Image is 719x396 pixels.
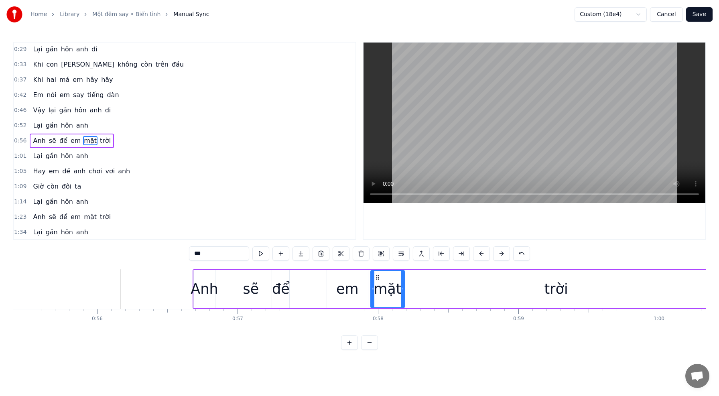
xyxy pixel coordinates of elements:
span: gần [58,106,72,115]
span: em [70,212,81,221]
span: để [61,167,71,176]
span: Vậy [32,106,46,115]
span: hai [46,75,57,84]
span: anh [75,151,89,160]
span: Giờ [32,182,45,191]
span: má [59,75,70,84]
nav: breadcrumb [30,10,209,18]
span: 0:29 [14,45,26,53]
span: hôn [60,151,74,160]
button: Save [686,7,713,22]
div: 0:59 [513,316,524,322]
span: trời [99,212,112,221]
span: anh [117,167,131,176]
span: em [48,167,60,176]
span: hây [85,75,99,84]
div: trời [544,278,568,300]
span: hôn [60,197,74,206]
button: Cancel [650,7,682,22]
span: 0:37 [14,76,26,84]
div: mặt [374,278,401,300]
span: trời [99,136,112,145]
span: đi [91,45,98,54]
div: 0:58 [373,316,384,322]
span: 1:23 [14,213,26,221]
span: gần [45,197,59,206]
span: để [59,136,68,145]
span: đầu [171,60,185,69]
div: Open chat [685,364,709,388]
span: mặt [83,136,97,145]
span: hôn [60,121,74,130]
span: Khi [32,60,44,69]
div: sẽ [243,278,259,300]
span: tiếng [87,90,105,100]
span: [PERSON_NAME] [60,60,115,69]
span: 0:52 [14,122,26,130]
a: Home [30,10,47,18]
span: hôn [60,227,74,237]
span: anh [75,197,89,206]
span: gần [45,121,59,130]
span: Em [32,90,44,100]
span: hôn [73,106,87,115]
div: 1:00 [654,316,664,322]
div: để [272,278,290,300]
span: đi [104,106,112,115]
span: sẽ [48,212,57,221]
a: Một đêm say • Biển tình [92,10,160,18]
span: 1:09 [14,183,26,191]
span: Anh [32,136,46,145]
div: 0:56 [92,316,103,322]
span: mặt [83,212,97,221]
span: Lại [32,197,43,206]
span: còn [140,60,153,69]
span: anh [75,227,89,237]
span: say [72,90,85,100]
span: hây [100,75,114,84]
span: Hay [32,167,46,176]
span: hôn [60,45,74,54]
span: 1:34 [14,228,26,236]
span: 1:14 [14,198,26,206]
span: Lại [32,227,43,237]
span: Khi [32,75,44,84]
span: anh [89,106,103,115]
img: youka [6,6,22,22]
span: anh [75,45,89,54]
span: 0:33 [14,61,26,69]
div: em [336,278,359,300]
span: anh [75,121,89,130]
span: Lại [32,151,43,160]
span: nói [46,90,57,100]
span: Lại [32,45,43,54]
a: Library [60,10,79,18]
span: đàn [106,90,120,100]
span: em [59,90,71,100]
span: để [59,212,68,221]
span: em [70,136,81,145]
span: gần [45,151,59,160]
span: 0:56 [14,137,26,145]
span: Anh [32,212,46,221]
span: gần [45,45,59,54]
span: 0:42 [14,91,26,99]
span: trên [154,60,169,69]
span: không [117,60,138,69]
div: 0:57 [232,316,243,322]
span: Lại [32,121,43,130]
span: 1:01 [14,152,26,160]
span: còn [46,182,59,191]
span: 0:46 [14,106,26,114]
span: sẽ [48,136,57,145]
span: Manual Sync [173,10,209,18]
span: 1:05 [14,167,26,175]
span: con [46,60,59,69]
span: gần [45,227,59,237]
span: vơi [104,167,116,176]
span: ta [74,182,82,191]
span: chơi [88,167,103,176]
span: em [72,75,83,84]
span: lại [48,106,57,115]
div: Anh [191,278,218,300]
